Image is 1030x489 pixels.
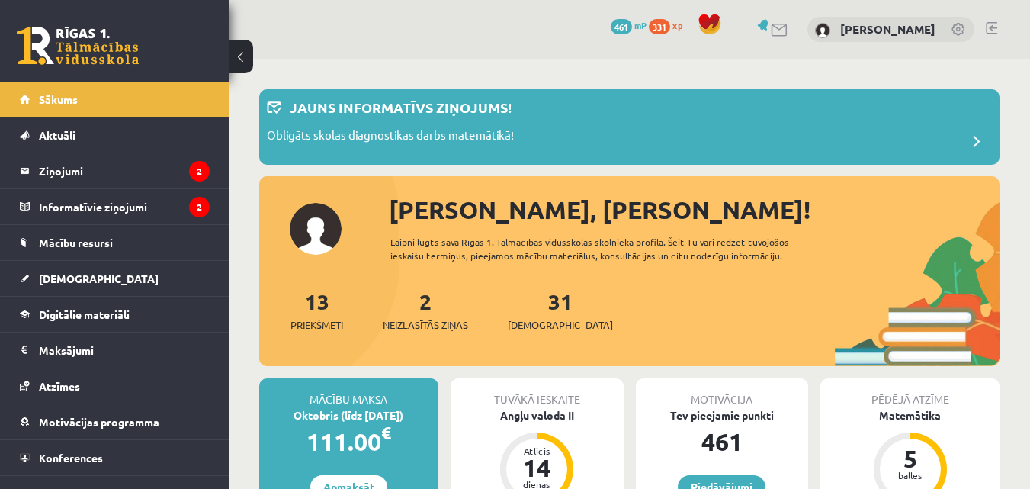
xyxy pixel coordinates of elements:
a: Rīgas 1. Tālmācības vidusskola [17,27,139,65]
div: Tuvākā ieskaite [451,378,624,407]
div: 461 [636,423,809,460]
span: Aktuāli [39,128,75,142]
a: Ziņojumi2 [20,153,210,188]
a: Informatīvie ziņojumi2 [20,189,210,224]
div: Angļu valoda II [451,407,624,423]
a: Aktuāli [20,117,210,153]
a: Konferences [20,440,210,475]
div: Laipni lūgts savā Rīgas 1. Tālmācības vidusskolas skolnieka profilā. Šeit Tu vari redzēt tuvojošo... [390,235,835,262]
a: 331 xp [649,19,690,31]
span: xp [672,19,682,31]
legend: Ziņojumi [39,153,210,188]
p: Jauns informatīvs ziņojums! [290,97,512,117]
div: dienas [514,480,560,489]
a: Mācību resursi [20,225,210,260]
span: 331 [649,19,670,34]
div: [PERSON_NAME], [PERSON_NAME]! [389,191,1000,228]
a: Sākums [20,82,210,117]
a: Digitālie materiāli [20,297,210,332]
div: Oktobris (līdz [DATE]) [259,407,438,423]
a: 31[DEMOGRAPHIC_DATA] [508,288,613,333]
a: [PERSON_NAME] [840,21,935,37]
a: 461 mP [611,19,647,31]
img: Daniels Feofanovs [815,23,830,38]
p: Obligāts skolas diagnostikas darbs matemātikā! [267,127,514,148]
span: Atzīmes [39,379,80,393]
div: Motivācija [636,378,809,407]
a: Maksājumi [20,333,210,368]
legend: Maksājumi [39,333,210,368]
div: Mācību maksa [259,378,438,407]
a: Jauns informatīvs ziņojums! Obligāts skolas diagnostikas darbs matemātikā! [267,97,992,157]
div: balles [887,471,933,480]
legend: Informatīvie ziņojumi [39,189,210,224]
div: 111.00 [259,423,438,460]
a: [DEMOGRAPHIC_DATA] [20,261,210,296]
span: Konferences [39,451,103,465]
div: Matemātika [820,407,1000,423]
div: Pēdējā atzīme [820,378,1000,407]
span: Motivācijas programma [39,415,159,429]
div: Atlicis [514,446,560,455]
span: Sākums [39,92,78,106]
span: € [381,422,391,444]
a: Motivācijas programma [20,404,210,439]
span: Mācību resursi [39,236,113,249]
div: 14 [514,455,560,480]
a: Atzīmes [20,368,210,404]
i: 2 [189,197,210,217]
span: mP [634,19,647,31]
i: 2 [189,161,210,182]
a: 2Neizlasītās ziņas [383,288,468,333]
span: Neizlasītās ziņas [383,317,468,333]
span: 461 [611,19,632,34]
span: [DEMOGRAPHIC_DATA] [508,317,613,333]
div: 5 [887,446,933,471]
span: [DEMOGRAPHIC_DATA] [39,272,159,285]
a: 13Priekšmeti [290,288,343,333]
span: Digitālie materiāli [39,307,130,321]
span: Priekšmeti [290,317,343,333]
div: Tev pieejamie punkti [636,407,809,423]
